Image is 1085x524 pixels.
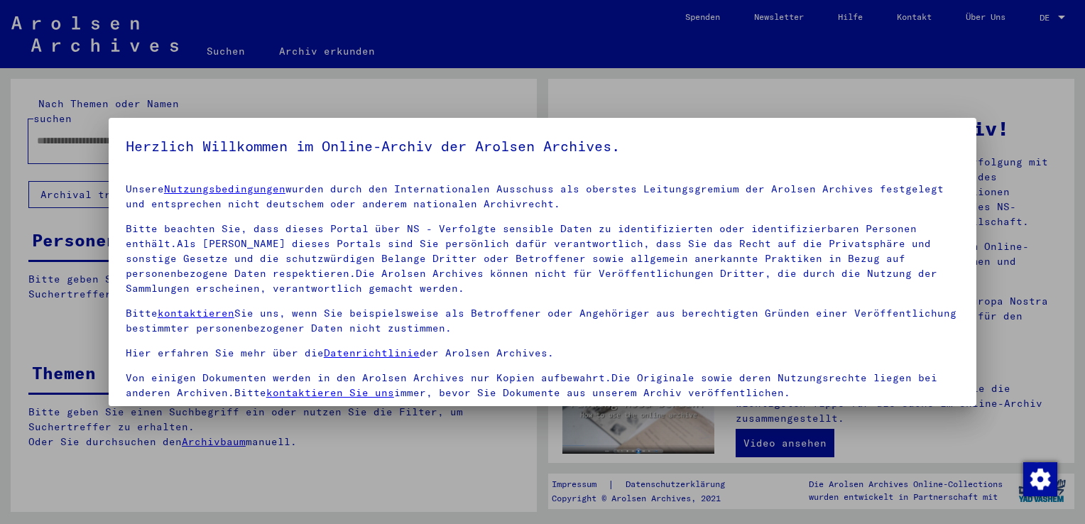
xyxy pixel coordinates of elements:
p: Unsere wurden durch den Internationalen Ausschuss als oberstes Leitungsgremium der Arolsen Archiv... [126,182,959,212]
p: Bitte beachten Sie, dass dieses Portal über NS - Verfolgte sensible Daten zu identifizierten oder... [126,222,959,296]
p: Von einigen Dokumenten werden in den Arolsen Archives nur Kopien aufbewahrt.Die Originale sowie d... [126,371,959,400]
a: Datenrichtlinie [324,346,420,359]
a: kontaktieren [158,307,234,320]
p: Hier erfahren Sie mehr über die der Arolsen Archives. [126,346,959,361]
a: kontaktieren Sie uns [266,386,394,399]
h5: Herzlich Willkommen im Online-Archiv der Arolsen Archives. [126,135,959,158]
p: Bitte Sie uns, wenn Sie beispielsweise als Betroffener oder Angehöriger aus berechtigten Gründen ... [126,306,959,336]
a: Nutzungsbedingungen [164,182,285,195]
img: Zustimmung ändern [1023,462,1057,496]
